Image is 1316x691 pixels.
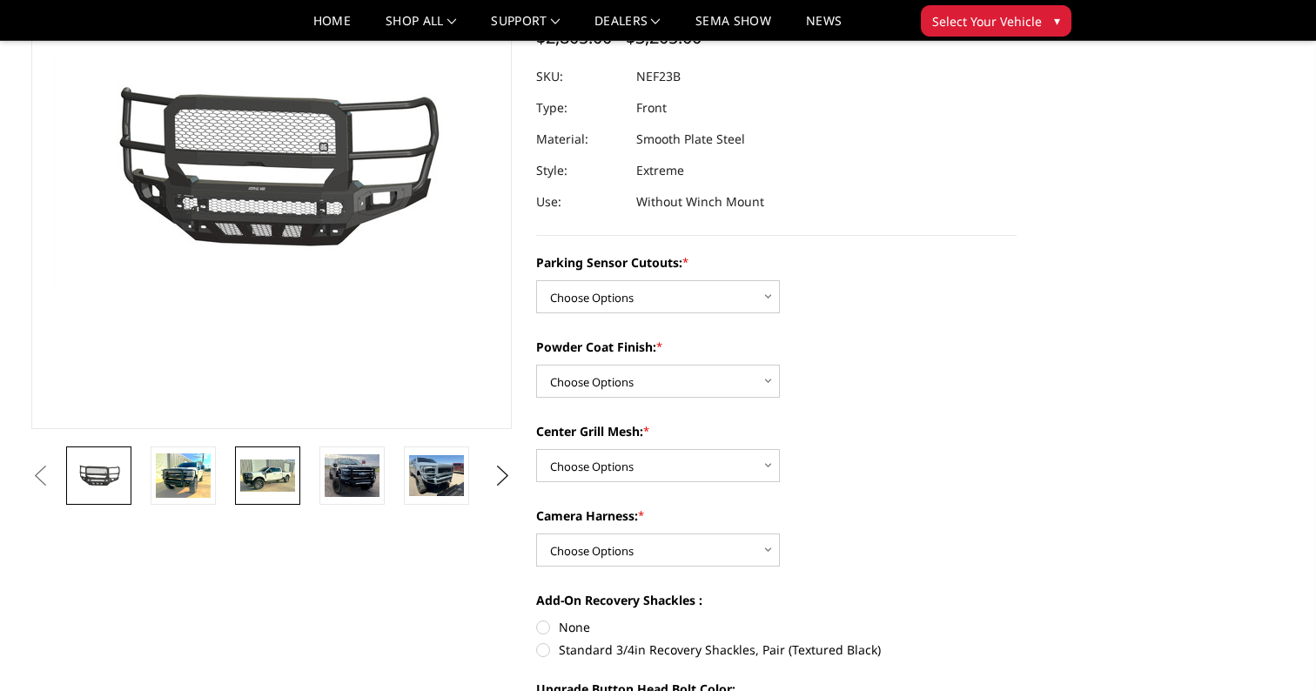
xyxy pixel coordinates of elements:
[921,5,1071,37] button: Select Your Vehicle
[536,507,1017,525] label: Camera Harness:
[386,15,456,40] a: shop all
[1054,11,1060,30] span: ▾
[536,591,1017,609] label: Add-On Recovery Shackles :
[932,12,1042,30] span: Select Your Vehicle
[490,463,516,489] button: Next
[806,15,842,40] a: News
[636,186,764,218] dd: Without Winch Mount
[636,124,745,155] dd: Smooth Plate Steel
[536,253,1017,272] label: Parking Sensor Cutouts:
[636,155,684,186] dd: Extreme
[536,338,1017,356] label: Powder Coat Finish:
[1229,607,1316,691] iframe: Chat Widget
[636,61,681,92] dd: NEF23B
[27,463,53,489] button: Previous
[409,455,464,496] img: 2023-2025 Ford F250-350 - Freedom Series - Extreme Front Bumper
[536,124,623,155] dt: Material:
[536,61,623,92] dt: SKU:
[240,460,295,493] img: 2023-2025 Ford F250-350 - Freedom Series - Extreme Front Bumper
[536,641,1017,659] label: Standard 3/4in Recovery Shackles, Pair (Textured Black)
[536,186,623,218] dt: Use:
[536,92,623,124] dt: Type:
[156,453,211,498] img: 2023-2025 Ford F250-350 - Freedom Series - Extreme Front Bumper
[536,618,1017,636] label: None
[313,15,351,40] a: Home
[536,422,1017,440] label: Center Grill Mesh:
[594,15,661,40] a: Dealers
[491,15,560,40] a: Support
[71,460,126,490] img: 2023-2025 Ford F250-350 - Freedom Series - Extreme Front Bumper
[325,454,379,497] img: 2023-2025 Ford F250-350 - Freedom Series - Extreme Front Bumper
[695,15,771,40] a: SEMA Show
[536,155,623,186] dt: Style:
[636,92,667,124] dd: Front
